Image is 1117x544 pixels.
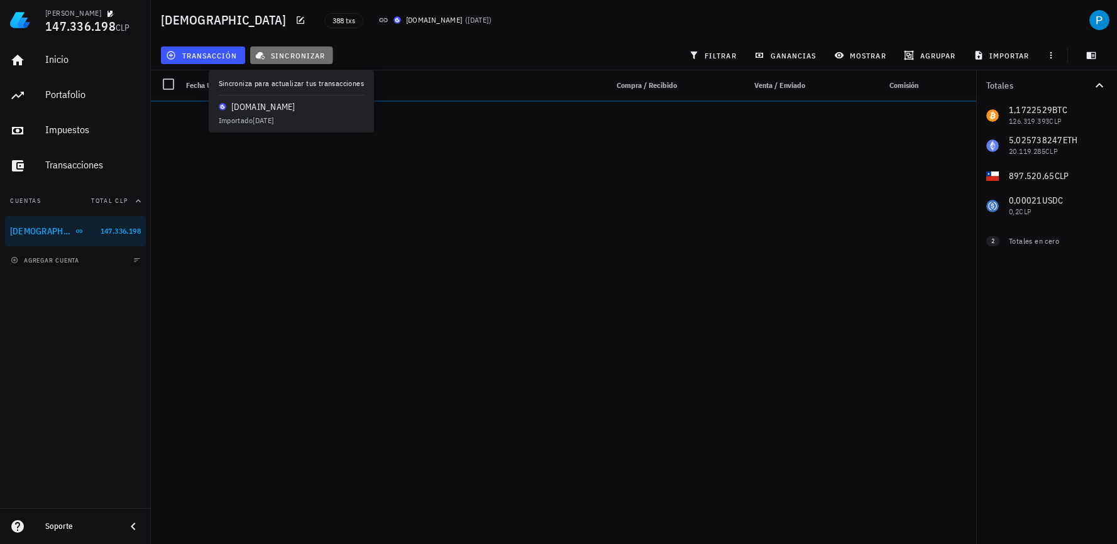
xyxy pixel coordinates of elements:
button: sincronizar [250,46,333,64]
button: transacción [161,46,245,64]
span: 388 txs [333,14,355,28]
img: LedgiFi [10,10,30,30]
button: Totales [976,70,1117,101]
a: Inicio [5,45,146,75]
span: ganancias [757,50,816,60]
span: 2 [991,236,994,246]
button: agrupar [899,46,963,64]
a: Impuestos [5,116,146,146]
span: agregar cuenta [13,256,79,264]
span: 147.336.198 [45,18,116,35]
div: avatar [1089,10,1109,30]
span: sincronizar [258,50,325,60]
a: Portafolio [5,80,146,111]
button: agregar cuenta [8,254,85,266]
span: Comisión [889,80,918,90]
div: Totales [986,81,1092,90]
div: Venta / Enviado [730,70,810,101]
div: Inicio [45,53,141,65]
div: Totales en cero [1009,236,1082,247]
button: filtrar [684,46,744,64]
div: [DOMAIN_NAME] [406,14,463,26]
h1: [DEMOGRAPHIC_DATA] [161,10,292,30]
span: Compra / Recibido [617,80,677,90]
span: Total CLP [91,197,128,205]
button: CuentasTotal CLP [5,186,146,216]
img: BudaPuntoCom [393,16,401,24]
button: mostrar [829,46,894,64]
div: [PERSON_NAME] [45,8,101,18]
span: filtrar [691,50,737,60]
span: 147.336.198 [101,226,141,236]
button: ganancias [749,46,824,64]
span: importar [976,50,1030,60]
a: Transacciones [5,151,146,181]
div: Portafolio [45,89,141,101]
span: Fecha UTC [186,80,220,90]
div: Transacciones [45,159,141,171]
button: importar [968,46,1037,64]
span: Nota [236,80,251,90]
span: transacción [168,50,237,60]
div: Impuestos [45,124,141,136]
div: Fecha UTC [181,70,231,101]
span: Venta / Enviado [754,80,805,90]
span: CLP [116,22,130,33]
div: Nota [231,70,602,101]
span: agrupar [906,50,955,60]
a: [DEMOGRAPHIC_DATA] 147.336.198 [5,216,146,246]
div: [DEMOGRAPHIC_DATA] [10,226,73,237]
div: Soporte [45,521,116,531]
span: [DATE] [468,15,488,24]
span: mostrar [837,50,886,60]
div: Comisión [833,70,923,101]
div: Compra / Recibido [602,70,682,101]
span: ( ) [465,14,492,26]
